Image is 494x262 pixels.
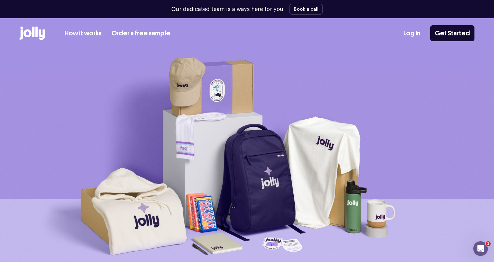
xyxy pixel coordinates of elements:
a: Order a free sample [111,28,170,38]
p: Our dedicated team is always here for you [171,5,283,13]
button: Book a call [289,4,323,15]
span: 1 [486,241,491,246]
iframe: Intercom live chat [473,241,488,256]
a: How it works [64,28,102,38]
a: Log In [403,28,420,38]
a: Get Started [430,25,474,41]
